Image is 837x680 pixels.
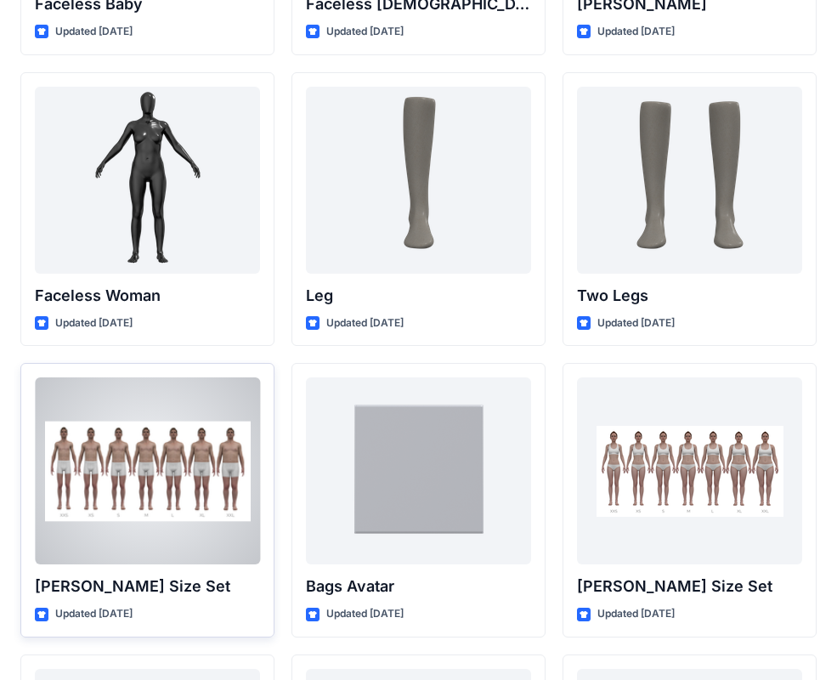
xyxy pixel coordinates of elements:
[55,23,133,41] p: Updated [DATE]
[597,605,675,623] p: Updated [DATE]
[55,605,133,623] p: Updated [DATE]
[306,87,531,274] a: Leg
[326,23,404,41] p: Updated [DATE]
[35,575,260,598] p: [PERSON_NAME] Size Set
[35,284,260,308] p: Faceless Woman
[306,284,531,308] p: Leg
[35,377,260,564] a: Oliver Size Set
[577,87,802,274] a: Two Legs
[306,575,531,598] p: Bags Avatar
[597,314,675,332] p: Updated [DATE]
[597,23,675,41] p: Updated [DATE]
[326,314,404,332] p: Updated [DATE]
[55,314,133,332] p: Updated [DATE]
[35,87,260,274] a: Faceless Woman
[326,605,404,623] p: Updated [DATE]
[306,377,531,564] a: Bags Avatar
[577,575,802,598] p: [PERSON_NAME] Size Set
[577,377,802,564] a: Olivia Size Set
[577,284,802,308] p: Two Legs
